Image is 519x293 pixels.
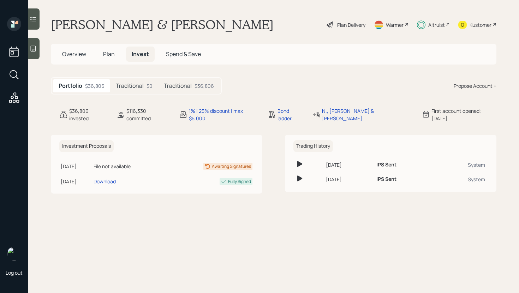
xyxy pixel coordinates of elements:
div: Awaiting Signatures [212,163,251,170]
div: Altruist [428,21,445,29]
div: [DATE] [61,178,91,185]
span: Overview [62,50,86,58]
div: Kustomer [470,21,491,29]
div: $36,806 invested [69,107,108,122]
div: Log out [6,269,23,276]
div: 1% | 25% discount | max $5,000 [189,107,259,122]
div: Warmer [386,21,404,29]
div: [DATE] [326,161,371,169]
h1: [PERSON_NAME] & [PERSON_NAME] [51,17,274,32]
div: Plan Delivery [337,21,365,29]
div: $36,806 [85,82,105,90]
span: Invest [132,50,149,58]
h6: Trading History [293,140,333,152]
div: System [437,176,485,183]
div: $36,806 [195,82,214,90]
span: Spend & Save [166,50,201,58]
div: $116,330 committed [126,107,171,122]
div: Fully Signed [228,178,251,185]
h5: Traditional [116,83,144,89]
div: File not available [94,163,161,170]
h5: Portfolio [59,83,82,89]
h6: IPS Sent [376,162,396,168]
div: N., [PERSON_NAME] & [PERSON_NAME] [322,107,413,122]
div: [DATE] [61,163,91,170]
div: Download [94,178,116,185]
div: System [437,161,485,169]
div: Bond ladder [278,107,304,122]
h5: Traditional [164,83,192,89]
h6: Investment Proposals [59,140,114,152]
div: [DATE] [326,176,371,183]
div: $0 [147,82,153,90]
img: retirable_logo.png [7,247,21,261]
div: Propose Account + [454,82,496,90]
div: First account opened: [DATE] [431,107,496,122]
span: Plan [103,50,115,58]
h6: IPS Sent [376,176,396,182]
